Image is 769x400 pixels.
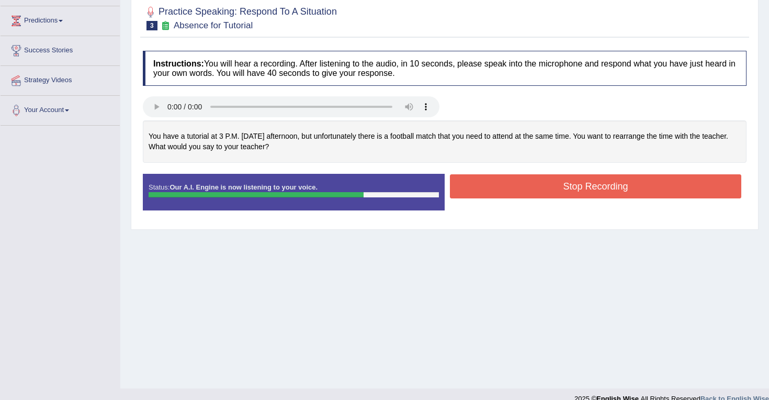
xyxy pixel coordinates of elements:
button: Stop Recording [450,174,741,198]
strong: Our A.I. Engine is now listening to your voice. [169,183,318,191]
b: Instructions: [153,59,204,68]
div: You have a tutorial at 3 P.M. [DATE] afternoon, but unfortunately there is a football match that ... [143,120,747,163]
small: Absence for Tutorial [174,20,253,30]
h2: Practice Speaking: Respond To A Situation [143,4,337,30]
a: Strategy Videos [1,66,120,92]
a: Success Stories [1,36,120,62]
a: Your Account [1,96,120,122]
small: Exam occurring question [160,21,171,31]
span: 3 [146,21,157,30]
a: Predictions [1,6,120,32]
h4: You will hear a recording. After listening to the audio, in 10 seconds, please speak into the mic... [143,51,747,86]
div: Status: [143,174,445,210]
